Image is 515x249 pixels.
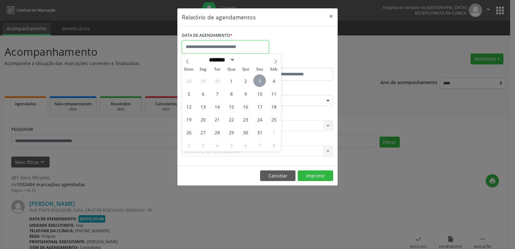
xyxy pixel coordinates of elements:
span: Outubro 10, 2025 [253,87,266,100]
button: Cancelar [260,170,295,181]
span: Qua [224,67,239,72]
span: Seg [196,67,210,72]
span: Outubro 8, 2025 [225,87,238,100]
button: Imprimir [298,170,333,181]
span: Sáb [267,67,281,72]
span: Novembro 7, 2025 [253,139,266,151]
span: Outubro 31, 2025 [253,126,266,139]
label: DATA DE AGENDAMENTO [182,31,232,41]
span: Novembro 2, 2025 [183,139,195,151]
span: Setembro 29, 2025 [197,74,209,87]
span: Ter [210,67,224,72]
span: Outubro 12, 2025 [183,100,195,113]
span: Novembro 6, 2025 [239,139,252,151]
span: Outubro 4, 2025 [267,74,280,87]
span: Outubro 14, 2025 [211,100,223,113]
span: Outubro 27, 2025 [197,126,209,139]
span: Setembro 28, 2025 [183,74,195,87]
span: Outubro 5, 2025 [183,87,195,100]
span: Outubro 19, 2025 [183,113,195,126]
h5: Relatório de agendamentos [182,13,256,21]
span: Qui [239,67,253,72]
span: Dom [182,67,196,72]
span: Outubro 3, 2025 [253,74,266,87]
span: Outubro 1, 2025 [225,74,238,87]
span: Outubro 24, 2025 [253,113,266,126]
span: Outubro 25, 2025 [267,113,280,126]
span: Novembro 4, 2025 [211,139,223,151]
span: Outubro 29, 2025 [225,126,238,139]
span: Outubro 18, 2025 [267,100,280,113]
span: Outubro 26, 2025 [183,126,195,139]
span: Outubro 16, 2025 [239,100,252,113]
span: Setembro 30, 2025 [211,74,223,87]
span: Outubro 30, 2025 [239,126,252,139]
span: Outubro 22, 2025 [225,113,238,126]
span: Outubro 13, 2025 [197,100,209,113]
span: Novembro 1, 2025 [267,126,280,139]
span: Sex [253,67,267,72]
span: Novembro 5, 2025 [225,139,238,151]
label: ATÉ [259,58,333,68]
span: Outubro 17, 2025 [253,100,266,113]
span: Outubro 7, 2025 [211,87,223,100]
span: Outubro 23, 2025 [239,113,252,126]
span: Novembro 8, 2025 [267,139,280,151]
span: Outubro 9, 2025 [239,87,252,100]
select: Month [207,56,235,63]
span: Novembro 3, 2025 [197,139,209,151]
span: Outubro 2, 2025 [239,74,252,87]
span: Outubro 20, 2025 [197,113,209,126]
span: Outubro 28, 2025 [211,126,223,139]
button: Close [325,8,338,24]
span: Outubro 21, 2025 [211,113,223,126]
span: Outubro 15, 2025 [225,100,238,113]
span: Outubro 6, 2025 [197,87,209,100]
input: Year [235,56,256,63]
span: Outubro 11, 2025 [267,87,280,100]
